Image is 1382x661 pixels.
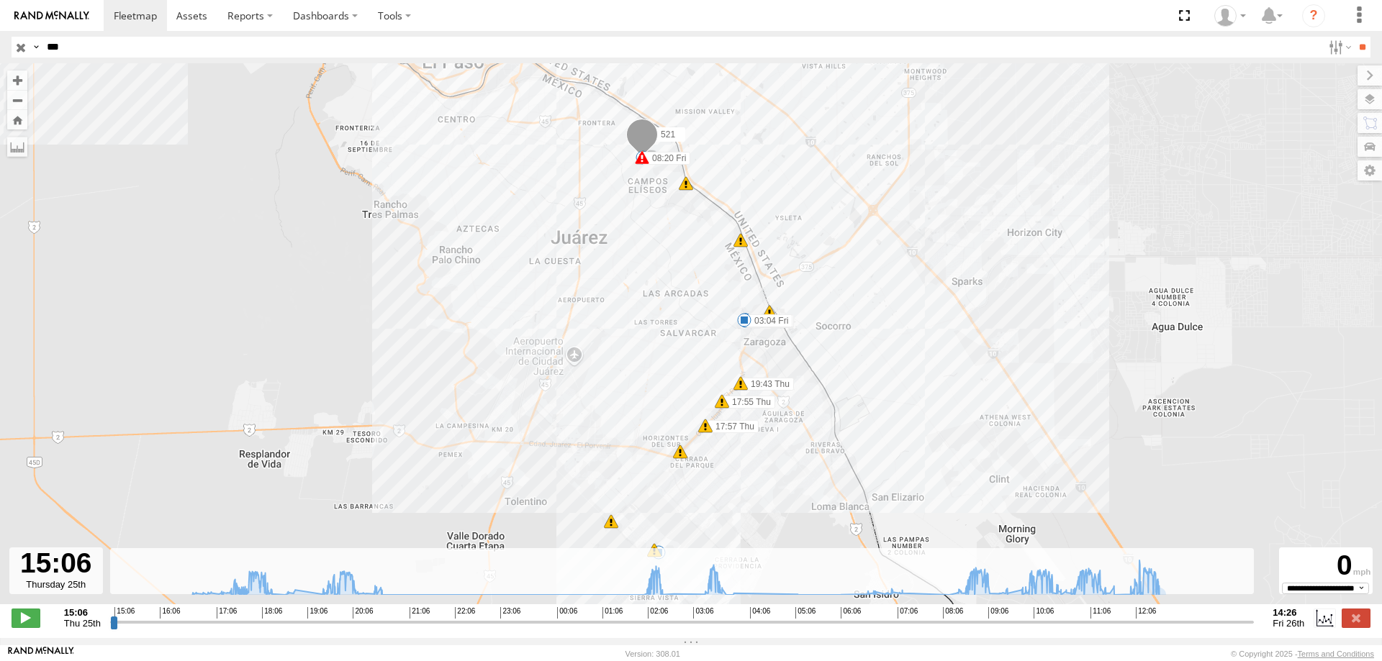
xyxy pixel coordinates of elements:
a: Terms and Conditions [1298,649,1374,658]
span: 521 [661,129,675,140]
label: Search Query [30,37,42,58]
button: Zoom out [7,90,27,110]
span: 03:06 [693,607,713,619]
span: 01:06 [602,607,623,619]
label: Play/Stop [12,608,40,627]
label: Search Filter Options [1323,37,1354,58]
button: Zoom Home [7,110,27,129]
span: 15:06 [114,607,135,619]
span: Fri 26th Sep 2025 [1273,618,1304,629]
div: 17 [733,233,748,247]
span: 08:06 [943,607,963,619]
span: 05:06 [795,607,816,619]
span: 23:06 [500,607,520,619]
span: 09:06 [988,607,1008,619]
span: Thu 25th Sep 2025 [64,618,101,629]
label: Map Settings [1358,160,1382,181]
a: Visit our Website [8,647,74,661]
span: 00:06 [557,607,577,619]
span: 17:06 [217,607,237,619]
span: 04:06 [750,607,770,619]
div: © Copyright 2025 - [1231,649,1374,658]
div: 37 [673,445,687,459]
span: 22:06 [455,607,475,619]
span: 02:06 [648,607,668,619]
strong: 14:26 [1273,607,1304,618]
div: MANUEL HERNANDEZ [1209,5,1251,27]
div: 0 [1281,550,1370,583]
span: 11:06 [1090,607,1111,619]
div: 45 [647,543,661,557]
span: 20:06 [353,607,373,619]
img: rand-logo.svg [14,11,89,21]
label: Measure [7,137,27,157]
div: Version: 308.01 [625,649,680,658]
label: 19:43 Thu [741,378,794,391]
span: 12:06 [1136,607,1156,619]
button: Zoom in [7,70,27,90]
div: 21 [679,176,693,191]
label: Close [1342,608,1370,627]
i: ? [1302,4,1325,27]
div: 29 [604,514,618,529]
span: 16:06 [160,607,180,619]
label: 17:55 Thu [722,396,775,409]
label: 03:04 Fri [744,314,792,327]
span: 07:06 [898,607,918,619]
span: 06:06 [841,607,861,619]
span: 10:06 [1034,607,1054,619]
span: 21:06 [410,607,430,619]
span: 19:06 [307,607,328,619]
div: 50 [762,305,777,319]
span: 18:06 [262,607,282,619]
label: 02:22 Fri [746,315,794,328]
label: 08:20 Fri [642,152,690,165]
label: 17:57 Thu [705,420,759,433]
strong: 15:06 [64,607,101,618]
